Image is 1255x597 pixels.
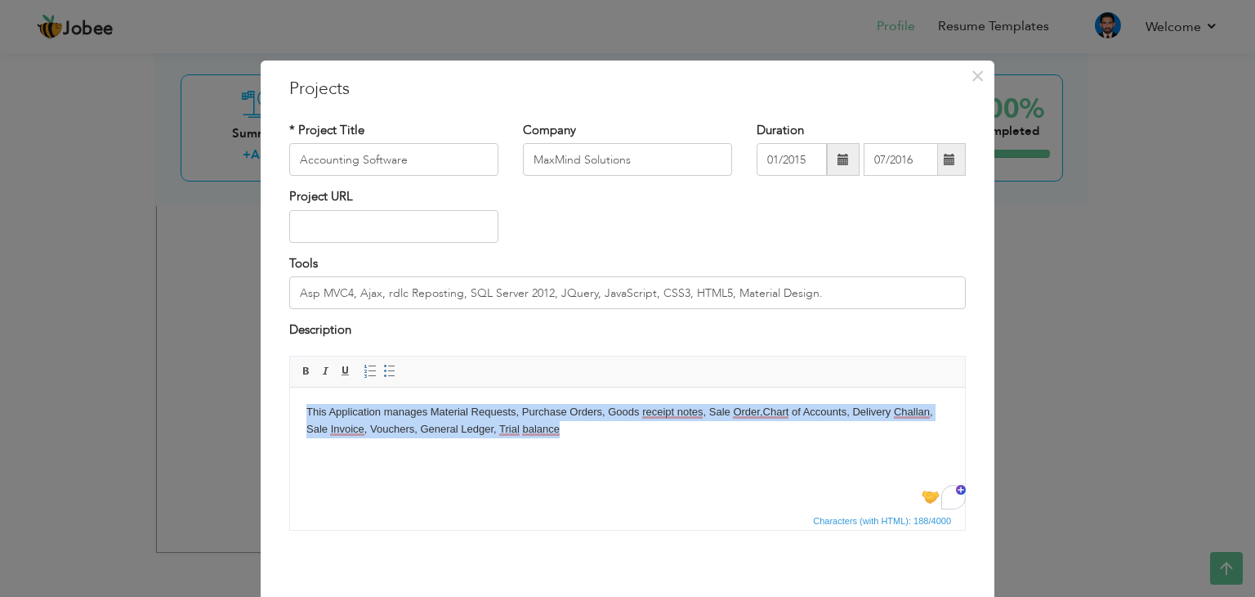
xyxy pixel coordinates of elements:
h3: Projects [289,77,966,101]
label: * Project Title [289,122,364,139]
label: Duration [757,122,804,139]
span: × [971,61,985,91]
a: Italic [317,362,335,380]
span: Characters (with HTML): 188/4000 [810,514,954,528]
a: Bold [297,362,315,380]
label: Description [289,321,351,339]
div: Statistics [810,514,956,528]
button: Close [964,63,990,89]
a: Insert/Remove Bulleted List [381,362,399,380]
a: Insert/Remove Numbered List [361,362,379,380]
iframe: Rich Text Editor, projectEditor [290,388,965,510]
label: Company [523,122,576,139]
input: From [757,143,827,176]
label: Tools [289,255,318,272]
a: Underline [337,362,355,380]
label: Project URL [289,188,353,205]
input: Present [864,143,938,176]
